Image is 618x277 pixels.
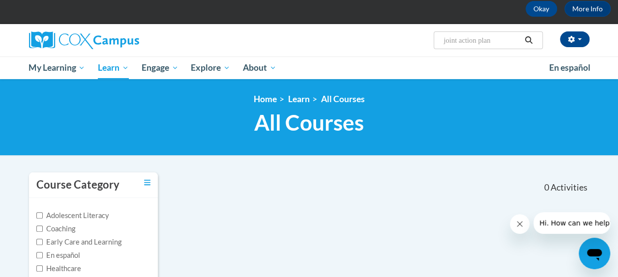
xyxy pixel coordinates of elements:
[36,225,43,232] input: Checkbox for Options
[544,182,549,193] span: 0
[288,94,310,104] a: Learn
[29,31,206,49] a: Cox Campus
[36,250,80,261] label: En español
[91,56,135,79] a: Learn
[321,94,365,104] a: All Courses
[36,210,109,221] label: Adolescent Literacy
[36,265,43,272] input: Checkbox for Options
[36,263,81,274] label: Healthcare
[184,56,236,79] a: Explore
[579,238,610,269] iframe: Button to launch messaging window
[36,223,75,234] label: Coaching
[560,31,589,47] button: Account Settings
[36,252,43,258] input: Checkbox for Options
[6,7,80,15] span: Hi. How can we help?
[29,62,85,74] span: My Learning
[254,94,277,104] a: Home
[442,34,521,46] input: Search Courses
[144,177,150,188] a: Toggle collapse
[533,212,610,234] iframe: Message from company
[521,34,536,46] button: Search
[254,110,364,136] span: All Courses
[98,62,129,74] span: Learn
[36,177,119,193] h3: Course Category
[142,62,178,74] span: Engage
[191,62,230,74] span: Explore
[135,56,185,79] a: Engage
[22,56,597,79] div: Main menu
[29,31,139,49] img: Cox Campus
[510,214,530,234] iframe: Close message
[243,62,276,74] span: About
[36,239,43,245] input: Checkbox for Options
[36,237,121,248] label: Early Care and Learning
[564,1,611,17] a: More Info
[23,56,92,79] a: My Learning
[526,1,557,17] button: Okay
[549,62,590,73] span: En español
[551,182,588,193] span: Activities
[543,57,597,78] a: En español
[36,212,43,219] input: Checkbox for Options
[236,56,283,79] a: About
